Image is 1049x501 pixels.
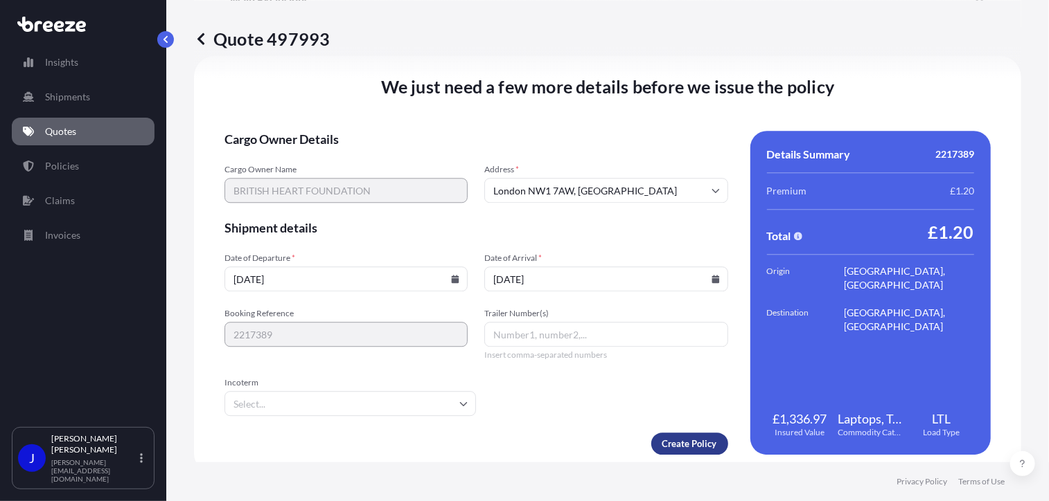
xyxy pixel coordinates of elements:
span: We just need a few more details before we issue the policy [381,75,835,98]
p: [PERSON_NAME][EMAIL_ADDRESS][DOMAIN_NAME] [51,458,137,483]
span: Load Type [923,427,960,438]
p: Quotes [45,125,76,138]
span: Booking Reference [224,308,468,319]
span: Commodity Category [838,427,903,438]
input: Select... [224,391,476,416]
a: Policies [12,152,155,180]
span: Destination [767,306,845,334]
span: £1,336.97 [773,410,827,427]
a: Invoices [12,221,155,249]
p: Invoices [45,228,80,242]
span: Date of Arrival [484,253,728,264]
p: Quote 497993 [194,28,330,50]
a: Terms of Use [958,476,1005,487]
span: Cargo Owner Name [224,164,468,175]
span: Insert comma-separated numbers [484,349,728,361]
a: Shipments [12,83,155,111]
span: [GEOGRAPHIC_DATA], [GEOGRAPHIC_DATA] [845,306,974,334]
span: [GEOGRAPHIC_DATA], [GEOGRAPHIC_DATA] [845,264,974,292]
span: Cargo Owner Details [224,131,728,147]
p: Create Policy [662,437,717,450]
span: Insured Value [775,427,825,438]
input: dd/mm/yyyy [224,266,468,291]
span: LTL [932,410,951,427]
span: Incoterm [224,377,476,388]
span: Date of Departure [224,253,468,264]
span: Trailer Number(s) [484,308,728,319]
span: Shipment details [224,219,728,236]
span: J [29,451,35,465]
input: Cargo owner address [484,178,728,203]
a: Privacy Policy [897,476,947,487]
span: Origin [767,264,845,292]
span: Total [767,229,791,243]
span: Premium [767,184,807,198]
p: [PERSON_NAME] [PERSON_NAME] [51,433,137,455]
span: Laptops, Tablets, Cellular and Smart Phones [838,410,903,427]
a: Quotes [12,118,155,145]
p: Claims [45,194,75,208]
input: Number1, number2,... [484,322,728,347]
span: Address [484,164,728,175]
p: Shipments [45,90,90,104]
p: Insights [45,55,78,69]
span: £1.20 [950,184,974,198]
span: Details Summary [767,147,851,161]
p: Policies [45,159,79,173]
span: £1.20 [928,221,974,243]
input: Your internal reference [224,322,468,347]
input: dd/mm/yyyy [484,266,728,291]
span: 2217389 [935,147,974,161]
a: Claims [12,187,155,215]
button: Create Policy [651,432,728,455]
a: Insights [12,48,155,76]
